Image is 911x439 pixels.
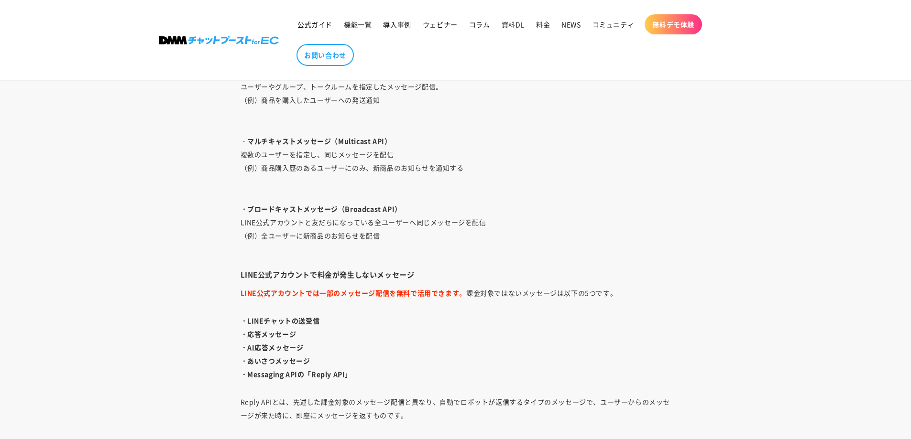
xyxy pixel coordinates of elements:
span: コラム [469,20,490,29]
p: 課金対象ではないメッセージは以下の5つです。 [241,286,671,300]
span: 公式ガイド [297,20,332,29]
strong: ・Messaging APIの「Reply API」 [241,369,352,379]
span: お問い合わせ [304,51,346,59]
a: 公式ガイド [292,14,338,34]
span: NEWS [561,20,581,29]
a: 料金 [530,14,556,34]
a: 導入事例 [377,14,417,34]
strong: ・あいさつメッセージ [241,356,310,365]
span: コミュニティ [593,20,635,29]
span: ウェビナー [423,20,458,29]
strong: LINE公式アカウントでは一部のメッセージ配信を無料で活用できます [241,288,460,298]
p: ユーザーやグループ、トークルームを指定したメッセージ配信。 （例）商品を購入したユーザーへの発送通知 [241,66,671,120]
span: 料金 [536,20,550,29]
span: 導入事例 [383,20,411,29]
a: 機能一覧 [338,14,377,34]
span: 無料デモ体験 [652,20,694,29]
strong: ・AI応答メッセージ [241,343,304,352]
img: 株式会社DMM Boost [159,36,279,44]
a: 資料DL [496,14,530,34]
strong: ・LINEチャットの送受信 [241,316,320,325]
p: ・ 複数のユーザーを指定し、同じメッセージを配信 （例）商品購入歴のあるユーザーにのみ、新商品のお知らせを通知する [241,134,671,188]
a: コラム [463,14,496,34]
span: 資料DL [502,20,525,29]
strong: ・ブロードキャストメッセージ（Broadcast API） [241,204,402,214]
a: コミュニティ [587,14,640,34]
strong: マルチキャストメッセージ（Multicast API） [247,136,391,146]
a: ウェビナー [417,14,463,34]
span: 機能一覧 [344,20,372,29]
p: Reply APIとは、先述した課金対象のメッセージ配信と異なり、自動でロボットが返信するタイプのメッセージで、ユーザーからのメッセージが来た時に、即座にメッセージを返すものです。 [241,395,671,422]
span: 。 [241,288,466,298]
strong: ・応答メッセージ [241,329,296,339]
a: 無料デモ体験 [645,14,702,34]
p: LINE公式アカウントと友だちになっている全ユーザーへ同じメッセージを配信 （例）全ユーザーに新商品のお知らせを配信 [241,202,671,256]
a: NEWS [556,14,586,34]
a: お問い合わせ [296,44,354,66]
h4: LINE公式アカウントで料金が発生しないメッセージ [241,270,671,279]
